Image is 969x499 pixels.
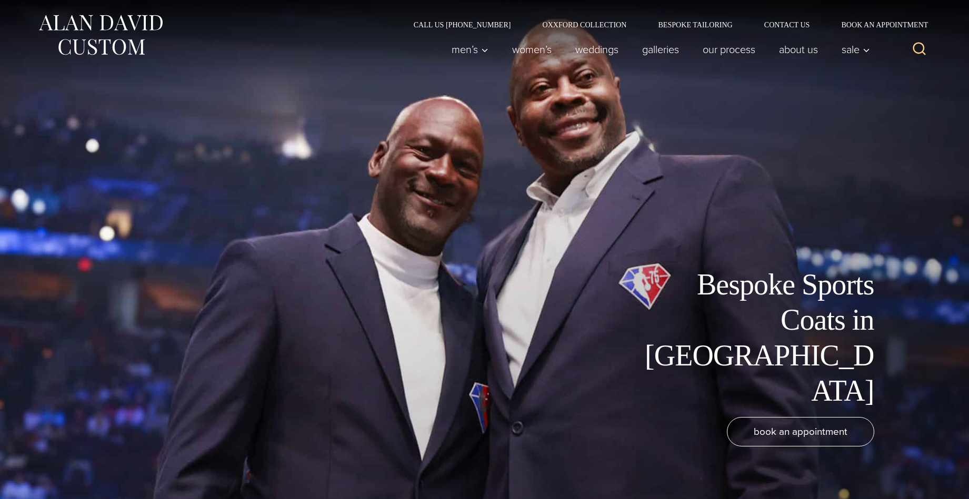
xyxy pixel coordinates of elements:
a: Galleries [630,39,691,60]
span: book an appointment [754,424,847,439]
a: Women’s [500,39,563,60]
a: About Us [767,39,830,60]
span: Sale [842,44,870,55]
a: book an appointment [727,417,874,446]
nav: Secondary Navigation [398,21,932,28]
span: Men’s [452,44,488,55]
a: Book an Appointment [825,21,932,28]
a: Our Process [691,39,767,60]
button: View Search Form [907,37,932,62]
a: weddings [563,39,630,60]
a: Call Us [PHONE_NUMBER] [398,21,527,28]
h1: Bespoke Sports Coats in [GEOGRAPHIC_DATA] [637,267,874,409]
a: Contact Us [748,21,826,28]
a: Bespoke Tailoring [642,21,748,28]
nav: Primary Navigation [439,39,875,60]
img: Alan David Custom [37,12,164,58]
a: Oxxford Collection [526,21,642,28]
